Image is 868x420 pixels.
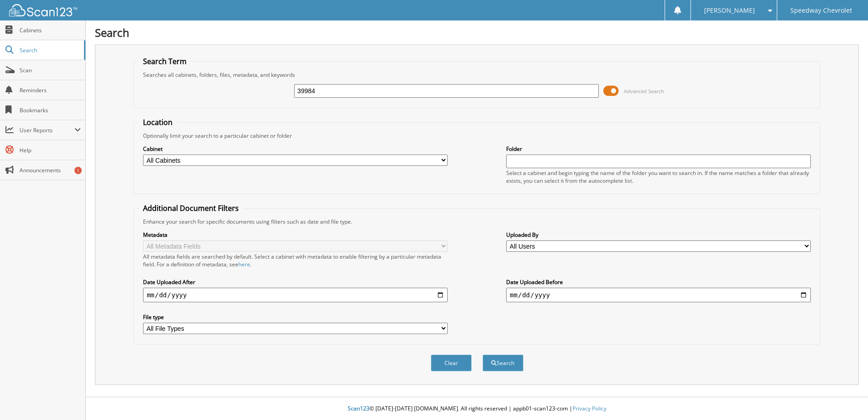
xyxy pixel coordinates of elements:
[238,260,250,268] a: here
[20,86,81,94] span: Reminders
[790,8,852,13] span: Speedway Chevrolet
[572,405,607,412] a: Privacy Policy
[138,132,815,140] div: Optionally limit your search to a particular cabinet or folder
[624,88,664,95] span: Advanced Search
[143,288,448,302] input: start
[20,66,81,74] span: Scan
[143,253,448,268] div: All metadata fields are searched by default. Select a cabinet with metadata to enable filtering b...
[506,145,811,153] label: Folder
[143,231,448,239] label: Metadata
[9,4,77,16] img: scan123-logo-white.svg
[348,405,370,412] span: Scan123
[506,231,811,239] label: Uploaded By
[143,313,448,321] label: File type
[143,278,448,286] label: Date Uploaded After
[138,218,815,225] div: Enhance your search for specific documents using filters such as date and file type.
[20,126,74,134] span: User Reports
[138,203,243,213] legend: Additional Document Filters
[20,106,81,114] span: Bookmarks
[20,46,79,54] span: Search
[506,169,811,185] div: Select a cabinet and begin typing the name of the folder you want to search in. If the name match...
[95,25,859,40] h1: Search
[138,117,177,127] legend: Location
[20,166,81,174] span: Announcements
[74,167,82,174] div: 1
[138,71,815,79] div: Searches all cabinets, folders, files, metadata, and keywords
[431,355,472,371] button: Clear
[86,398,868,420] div: © [DATE]-[DATE] [DOMAIN_NAME]. All rights reserved | appb01-scan123-com |
[143,145,448,153] label: Cabinet
[506,288,811,302] input: end
[20,146,81,154] span: Help
[483,355,523,371] button: Search
[20,26,81,34] span: Cabinets
[704,8,755,13] span: [PERSON_NAME]
[506,278,811,286] label: Date Uploaded Before
[138,56,191,66] legend: Search Term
